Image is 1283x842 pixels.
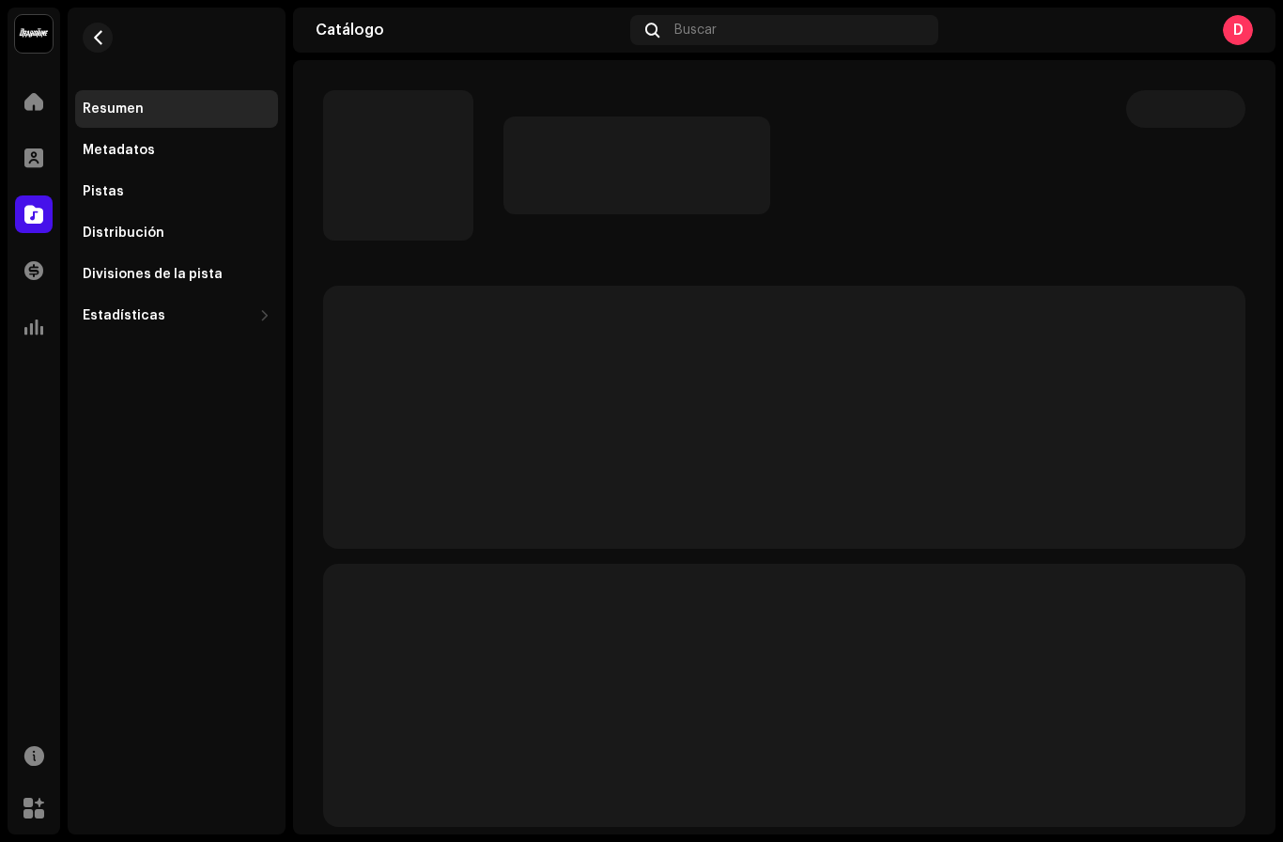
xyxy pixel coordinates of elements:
[1223,15,1253,45] div: D
[83,101,144,117] div: Resumen
[75,132,278,169] re-m-nav-item: Metadatos
[75,256,278,293] re-m-nav-item: Divisiones de la pista
[75,214,278,252] re-m-nav-item: Distribución
[83,308,165,323] div: Estadísticas
[316,23,623,38] div: Catálogo
[75,173,278,210] re-m-nav-item: Pistas
[83,267,223,282] div: Divisiones de la pista
[75,90,278,128] re-m-nav-item: Resumen
[75,297,278,335] re-m-nav-dropdown: Estadísticas
[83,184,124,199] div: Pistas
[83,143,155,158] div: Metadatos
[674,23,717,38] span: Buscar
[83,226,164,241] div: Distribución
[15,15,53,53] img: 10370c6a-d0e2-4592-b8a2-38f444b0ca44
